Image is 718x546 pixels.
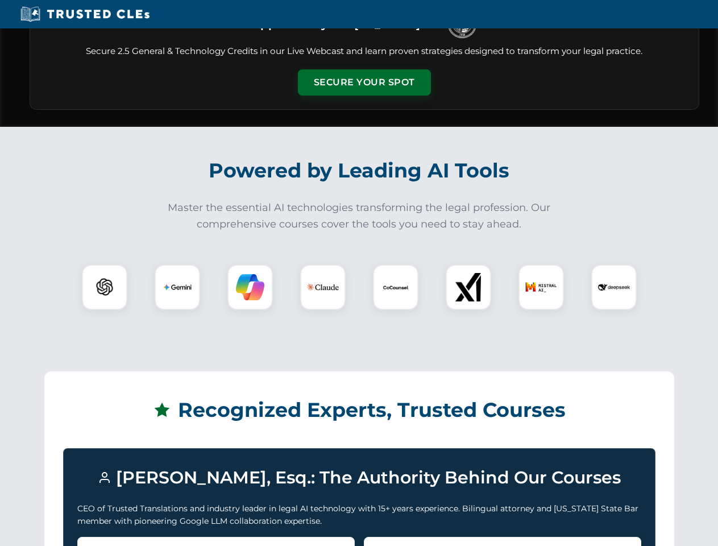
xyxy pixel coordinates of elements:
[88,271,121,304] img: ChatGPT Logo
[77,462,641,493] h3: [PERSON_NAME], Esq.: The Authority Behind Our Courses
[518,264,564,310] div: Mistral AI
[373,264,418,310] div: CoCounsel
[525,271,557,303] img: Mistral AI Logo
[155,264,200,310] div: Gemini
[44,45,685,58] p: Secure 2.5 General & Technology Credits in our Live Webcast and learn proven strategies designed ...
[307,271,339,303] img: Claude Logo
[298,69,431,96] button: Secure Your Spot
[77,502,641,528] p: CEO of Trusted Translations and industry leader in legal AI technology with 15+ years experience....
[381,273,410,301] img: CoCounsel Logo
[82,264,127,310] div: ChatGPT
[63,390,655,430] h2: Recognized Experts, Trusted Courses
[446,264,491,310] div: xAI
[160,200,558,233] p: Master the essential AI technologies transforming the legal profession. Our comprehensive courses...
[598,271,630,303] img: DeepSeek Logo
[236,273,264,301] img: Copilot Logo
[163,273,192,301] img: Gemini Logo
[44,151,674,191] h2: Powered by Leading AI Tools
[227,264,273,310] div: Copilot
[300,264,346,310] div: Claude
[17,6,153,23] img: Trusted CLEs
[591,264,637,310] div: DeepSeek
[454,273,483,301] img: xAI Logo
